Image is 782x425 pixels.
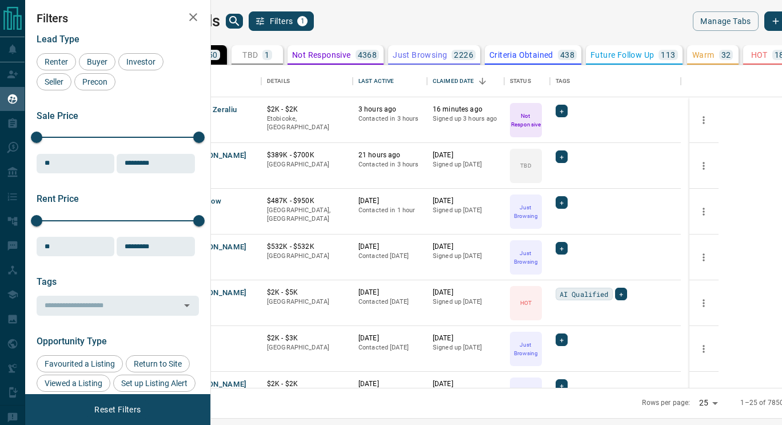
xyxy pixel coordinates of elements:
[511,386,541,403] p: Just Browsing
[358,242,421,252] p: [DATE]
[358,105,421,114] p: 3 hours ago
[433,196,498,206] p: [DATE]
[37,193,79,204] span: Rent Price
[74,73,115,90] div: Precon
[550,65,681,97] div: Tags
[520,161,531,170] p: TBD
[511,203,541,220] p: Just Browsing
[267,160,347,169] p: [GEOGRAPHIC_DATA]
[358,150,421,160] p: 21 hours ago
[433,297,498,307] p: Signed up [DATE]
[37,110,78,121] span: Sale Price
[267,379,347,389] p: $2K - $2K
[37,336,107,347] span: Opportunity Type
[433,150,498,160] p: [DATE]
[187,288,247,299] button: [PERSON_NAME]
[267,288,347,297] p: $2K - $5K
[504,65,550,97] div: Status
[267,105,347,114] p: $2K - $2K
[433,105,498,114] p: 16 minutes ago
[695,157,712,174] button: more
[358,288,421,297] p: [DATE]
[37,34,79,45] span: Lead Type
[556,242,568,255] div: +
[41,77,67,86] span: Seller
[187,105,237,116] button: Erblina Zeraliu
[511,112,541,129] p: Not Responsive
[37,73,71,90] div: Seller
[267,196,347,206] p: $487K - $950K
[560,288,609,300] span: AI Qualified
[510,65,531,97] div: Status
[130,359,186,368] span: Return to Site
[292,51,351,59] p: Not Responsive
[267,242,347,252] p: $532K - $532K
[433,206,498,215] p: Signed up [DATE]
[358,252,421,261] p: Contacted [DATE]
[520,299,532,307] p: HOT
[358,206,421,215] p: Contacted in 1 hour
[267,297,347,307] p: [GEOGRAPHIC_DATA]
[358,333,421,343] p: [DATE]
[433,379,498,389] p: [DATE]
[83,57,111,66] span: Buyer
[693,11,758,31] button: Manage Tabs
[358,160,421,169] p: Contacted in 3 hours
[556,105,568,117] div: +
[353,65,427,97] div: Last Active
[122,57,159,66] span: Investor
[433,114,498,124] p: Signed up 3 hours ago
[619,288,623,300] span: +
[41,57,72,66] span: Renter
[511,340,541,358] p: Just Browsing
[642,398,690,408] p: Rows per page:
[358,114,421,124] p: Contacted in 3 hours
[37,276,57,287] span: Tags
[265,51,269,59] p: 1
[37,11,199,25] h2: Filters
[78,77,111,86] span: Precon
[433,252,498,261] p: Signed up [DATE]
[695,249,712,266] button: more
[187,242,247,253] button: [PERSON_NAME]
[556,150,568,163] div: +
[556,379,568,392] div: +
[267,343,347,352] p: [GEOGRAPHIC_DATA]
[118,53,163,70] div: Investor
[113,375,195,392] div: Set up Listing Alert
[358,297,421,307] p: Contacted [DATE]
[41,359,119,368] span: Favourited a Listing
[433,288,498,297] p: [DATE]
[242,51,258,59] p: TBD
[37,355,123,372] div: Favourited a Listing
[560,197,564,208] span: +
[433,160,498,169] p: Signed up [DATE]
[267,114,347,132] p: Etobicoke, [GEOGRAPHIC_DATA]
[261,65,353,97] div: Details
[433,333,498,343] p: [DATE]
[560,334,564,345] span: +
[556,333,568,346] div: +
[511,249,541,266] p: Just Browsing
[560,243,564,254] span: +
[79,53,115,70] div: Buyer
[358,65,394,97] div: Last Active
[187,379,247,390] button: [PERSON_NAME]
[267,333,347,343] p: $2K - $3K
[560,380,564,391] span: +
[721,51,731,59] p: 32
[41,379,106,388] span: Viewed a Listing
[695,295,712,312] button: more
[661,51,675,59] p: 113
[126,355,190,372] div: Return to Site
[695,395,722,411] div: 25
[267,206,347,224] p: [GEOGRAPHIC_DATA], [GEOGRAPHIC_DATA]
[433,242,498,252] p: [DATE]
[226,14,243,29] button: search button
[358,196,421,206] p: [DATE]
[692,51,715,59] p: Warm
[556,65,570,97] div: Tags
[267,65,290,97] div: Details
[560,51,574,59] p: 438
[751,51,768,59] p: HOT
